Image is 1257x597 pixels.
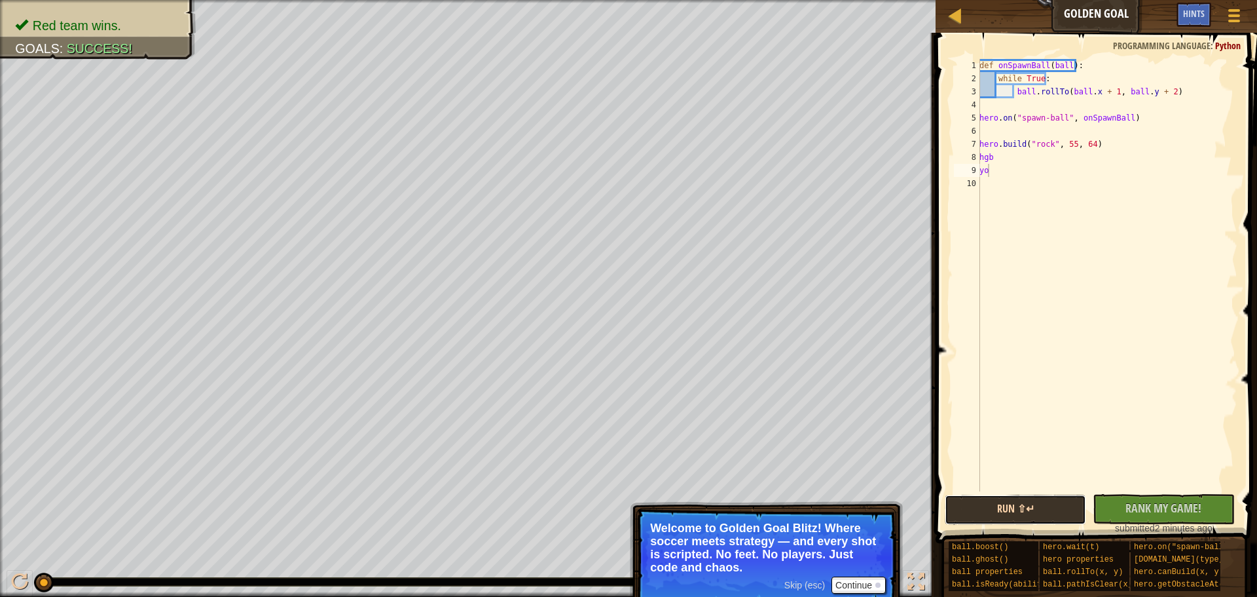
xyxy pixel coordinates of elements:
span: hero.wait(t) [1043,543,1099,552]
span: hero.getObstacleAt(x, y) [1134,580,1247,589]
div: 10 [954,177,980,190]
button: Show game menu [1218,3,1250,33]
span: submitted [1115,523,1155,533]
span: Skip (esc) [784,580,825,590]
div: 3 [954,85,980,98]
div: 8 [954,151,980,164]
span: ball.isReady(ability) [952,580,1051,589]
button: Rank My Game! [1093,494,1234,524]
span: hero.on("spawn-ball", f) [1134,543,1247,552]
li: Red team wins. [15,16,182,35]
span: Red team wins. [33,18,121,33]
span: : [60,41,67,56]
div: 2 minutes ago [1099,522,1228,535]
div: 5 [954,111,980,125]
div: 4 [954,98,980,111]
span: ball.boost() [952,543,1008,552]
button: Continue [831,577,886,594]
span: Hints [1183,7,1205,20]
button: Ctrl + P: Play [7,570,33,597]
div: 2 [954,72,980,85]
span: Python [1215,39,1241,52]
button: Run ⇧↵ [945,495,1086,525]
span: ball.rollTo(x, y) [1043,568,1123,577]
span: hero properties [1043,555,1114,564]
button: Toggle fullscreen [903,570,929,597]
p: Welcome to Golden Goal Blitz! Where soccer meets strategy — and every shot is scripted. No feet. ... [650,522,883,574]
span: [DOMAIN_NAME](type, x, y) [1134,555,1252,564]
span: ball.pathIsClear(x, y) [1043,580,1146,589]
span: Rank My Game! [1125,500,1201,516]
div: 1 [954,59,980,72]
span: ball.ghost() [952,555,1008,564]
div: 9 [954,164,980,177]
div: 6 [954,125,980,138]
span: : [1211,39,1215,52]
span: ball properties [952,568,1023,577]
span: Goals [15,41,60,56]
div: 7 [954,138,980,151]
span: hero.canBuild(x, y) [1134,568,1224,577]
span: Programming language [1113,39,1211,52]
span: Success! [67,41,132,56]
